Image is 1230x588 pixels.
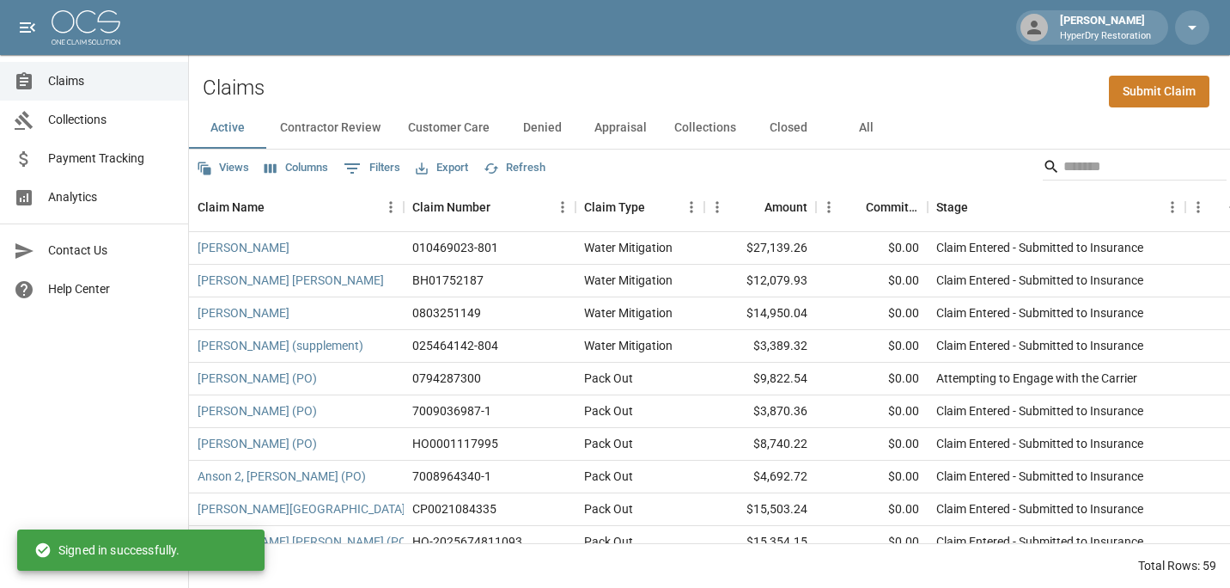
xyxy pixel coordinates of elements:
button: Menu [378,194,404,220]
div: $0.00 [816,461,928,493]
div: Pack Out [584,468,633,485]
button: Menu [1160,194,1185,220]
div: HO-2025674811093 [412,533,522,550]
span: Contact Us [48,242,174,260]
div: Search [1043,153,1227,184]
div: Pack Out [584,500,633,518]
a: [PERSON_NAME] (supplement) [198,337,363,354]
a: [PERSON_NAME] (PO) [198,402,317,420]
div: Claim Entered - Submitted to Insurance [936,337,1143,354]
button: Sort [265,195,289,219]
div: HO0001117995 [412,435,498,452]
div: $0.00 [816,265,928,297]
div: Claim Entered - Submitted to Insurance [936,239,1143,256]
div: Water Mitigation [584,337,673,354]
div: $3,870.36 [704,395,816,428]
button: Menu [816,194,842,220]
button: open drawer [10,10,45,45]
button: Sort [740,195,764,219]
div: $15,354.15 [704,526,816,559]
div: Claim Name [189,183,404,231]
div: Water Mitigation [584,239,673,256]
button: Contractor Review [266,107,394,149]
a: Submit Claim [1109,76,1209,107]
div: Amount [764,183,807,231]
button: Sort [490,195,515,219]
button: Menu [550,194,575,220]
div: 7008964340-1 [412,468,491,485]
button: Sort [645,195,669,219]
div: Signed in successfully. [34,535,180,566]
div: Total Rows: 59 [1138,557,1216,574]
h2: Claims [203,76,265,101]
div: Claim Number [404,183,575,231]
div: $0.00 [816,395,928,428]
a: [PERSON_NAME] [PERSON_NAME] (PO) [198,533,411,550]
a: [PERSON_NAME] [198,239,289,256]
span: Analytics [48,188,174,206]
div: Claim Type [584,183,645,231]
div: 0794287300 [412,370,481,387]
a: [PERSON_NAME] [198,304,289,322]
button: Menu [679,194,704,220]
div: Claim Entered - Submitted to Insurance [936,304,1143,322]
a: [PERSON_NAME] (PO) [198,370,317,387]
button: Refresh [479,155,550,181]
div: Claim Entered - Submitted to Insurance [936,435,1143,452]
div: Committed Amount [816,183,928,231]
div: $0.00 [816,493,928,526]
div: $0.00 [816,363,928,395]
button: Collections [661,107,750,149]
button: Sort [842,195,866,219]
div: 010469023-801 [412,239,498,256]
a: [PERSON_NAME][GEOGRAPHIC_DATA] (PO) [198,500,433,518]
div: Stage [928,183,1185,231]
div: 7009036987-1 [412,402,491,420]
div: Stage [936,183,968,231]
a: [PERSON_NAME] [PERSON_NAME] [198,272,384,289]
button: Views [192,155,253,181]
div: Water Mitigation [584,272,673,289]
div: $0.00 [816,526,928,559]
span: Collections [48,111,174,129]
button: Denied [503,107,581,149]
div: $27,139.26 [704,232,816,265]
button: Menu [1185,194,1211,220]
div: $4,692.72 [704,461,816,493]
button: Appraisal [581,107,661,149]
div: Water Mitigation [584,304,673,322]
button: Customer Care [394,107,503,149]
div: Claim Entered - Submitted to Insurance [936,468,1143,485]
button: Show filters [339,155,405,182]
div: Claim Number [412,183,490,231]
div: Committed Amount [866,183,919,231]
div: $9,822.54 [704,363,816,395]
p: HyperDry Restoration [1060,29,1151,44]
div: $0.00 [816,330,928,363]
div: Claim Type [575,183,704,231]
button: Sort [968,195,992,219]
img: ocs-logo-white-transparent.png [52,10,120,45]
span: Help Center [48,280,174,298]
button: Select columns [260,155,332,181]
div: 0803251149 [412,304,481,322]
div: $0.00 [816,428,928,461]
div: [PERSON_NAME] [1053,12,1158,43]
span: Payment Tracking [48,150,174,168]
div: $0.00 [816,297,928,330]
div: 025464142-804 [412,337,498,354]
div: Pack Out [584,370,633,387]
div: Pack Out [584,533,633,550]
div: CP0021084335 [412,500,496,518]
button: Active [189,107,266,149]
div: Pack Out [584,435,633,452]
div: $14,950.04 [704,297,816,330]
div: Amount [704,183,816,231]
span: Claims [48,72,174,90]
a: [PERSON_NAME] (PO) [198,435,317,452]
button: All [827,107,904,149]
button: Closed [750,107,827,149]
div: Claim Entered - Submitted to Insurance [936,402,1143,420]
div: $15,503.24 [704,493,816,526]
div: $8,740.22 [704,428,816,461]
